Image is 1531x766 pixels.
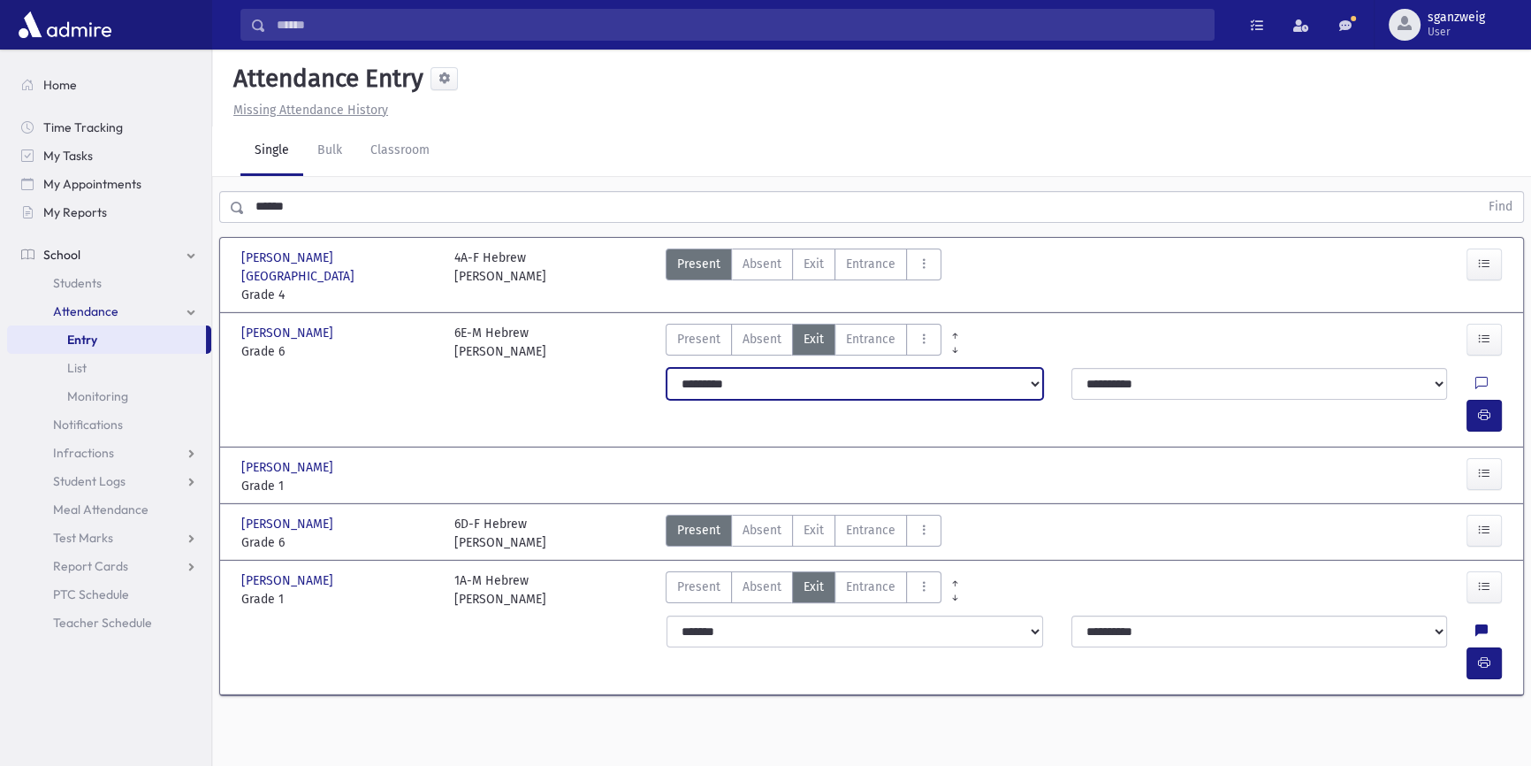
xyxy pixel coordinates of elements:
div: AttTypes [666,515,941,552]
span: Exit [804,521,824,540]
a: Bulk [303,126,356,176]
u: Missing Attendance History [233,103,388,118]
span: [PERSON_NAME][GEOGRAPHIC_DATA] [241,249,437,286]
span: Entrance [846,578,895,596]
h5: Attendance Entry [226,64,423,94]
span: Monitoring [67,388,128,404]
span: Grade 1 [241,590,437,609]
a: Test Marks [7,524,211,552]
span: Meal Attendance [53,502,149,517]
div: 6D-F Hebrew [PERSON_NAME] [454,515,546,552]
a: List [7,354,211,382]
span: Present [677,578,720,596]
button: Find [1478,192,1523,222]
a: Entry [7,326,206,354]
span: Entrance [846,330,895,349]
span: Present [677,255,720,273]
a: Attendance [7,297,211,326]
span: Exit [804,578,824,596]
span: Home [43,77,77,93]
a: Time Tracking [7,113,211,142]
span: Entrance [846,255,895,273]
span: PTC Schedule [53,586,129,602]
span: [PERSON_NAME] [241,515,337,533]
a: My Appointments [7,170,211,198]
span: Present [677,521,720,540]
span: My Tasks [43,148,93,164]
span: Absent [743,255,781,273]
a: Monitoring [7,382,211,410]
span: Present [677,330,720,349]
div: 4A-F Hebrew [PERSON_NAME] [454,249,546,304]
a: Notifications [7,410,211,439]
span: Absent [743,521,781,540]
a: Teacher Schedule [7,609,211,637]
span: Students [53,275,102,291]
span: Report Cards [53,558,128,574]
a: Missing Attendance History [226,103,388,118]
span: Test Marks [53,530,113,546]
div: AttTypes [666,249,941,304]
span: Attendance [53,303,118,319]
span: School [43,247,80,263]
div: 1A-M Hebrew [PERSON_NAME] [454,571,546,609]
a: Single [240,126,303,176]
span: My Reports [43,204,107,220]
a: Home [7,71,211,99]
span: Grade 4 [241,286,437,304]
span: Notifications [53,417,123,433]
input: Search [266,9,1214,41]
a: Meal Attendance [7,495,211,524]
img: AdmirePro [14,7,116,42]
span: Entry [67,332,97,348]
span: Exit [804,330,824,349]
span: [PERSON_NAME] [241,324,337,342]
div: 6E-M Hebrew [PERSON_NAME] [454,324,546,361]
a: Report Cards [7,552,211,580]
a: My Tasks [7,142,211,170]
span: My Appointments [43,176,141,192]
div: AttTypes [666,571,941,609]
a: School [7,241,211,269]
span: Grade 6 [241,342,437,361]
a: Students [7,269,211,297]
span: Student Logs [53,473,126,489]
span: [PERSON_NAME] [241,458,337,477]
a: PTC Schedule [7,580,211,609]
span: Absent [743,330,781,349]
span: Grade 6 [241,533,437,552]
span: User [1428,25,1485,39]
a: Infractions [7,439,211,467]
span: Entrance [846,521,895,540]
span: [PERSON_NAME] [241,571,337,590]
a: My Reports [7,198,211,226]
span: Infractions [53,445,114,461]
span: sganzweig [1428,11,1485,25]
span: Grade 1 [241,477,437,495]
span: Exit [804,255,824,273]
span: Teacher Schedule [53,615,152,631]
span: Time Tracking [43,119,123,135]
a: Classroom [356,126,444,176]
div: AttTypes [666,324,941,361]
span: List [67,360,87,376]
a: Student Logs [7,467,211,495]
span: Absent [743,578,781,596]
